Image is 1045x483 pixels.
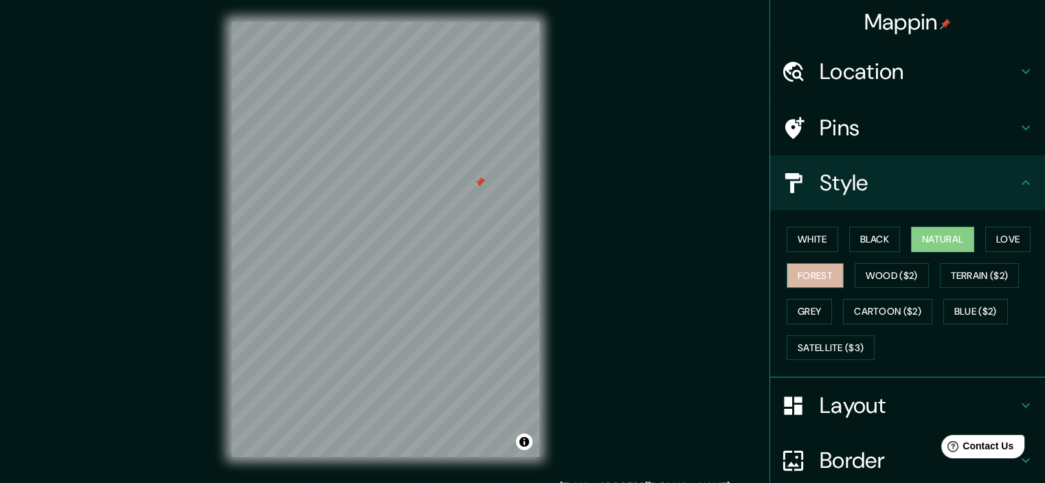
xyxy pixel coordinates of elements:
[849,227,901,252] button: Black
[940,19,951,30] img: pin-icon.png
[770,155,1045,210] div: Style
[770,378,1045,433] div: Layout
[820,114,1018,142] h4: Pins
[911,227,974,252] button: Natural
[843,299,932,324] button: Cartoon ($2)
[516,434,532,450] button: Toggle attribution
[787,299,832,324] button: Grey
[787,335,875,361] button: Satellite ($3)
[820,447,1018,474] h4: Border
[864,8,952,36] h4: Mappin
[943,299,1008,324] button: Blue ($2)
[770,100,1045,155] div: Pins
[787,227,838,252] button: White
[820,169,1018,196] h4: Style
[820,58,1018,85] h4: Location
[770,44,1045,99] div: Location
[940,263,1020,289] button: Terrain ($2)
[985,227,1031,252] button: Love
[820,392,1018,419] h4: Layout
[787,263,844,289] button: Forest
[855,263,929,289] button: Wood ($2)
[923,429,1030,468] iframe: Help widget launcher
[232,22,539,457] canvas: Map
